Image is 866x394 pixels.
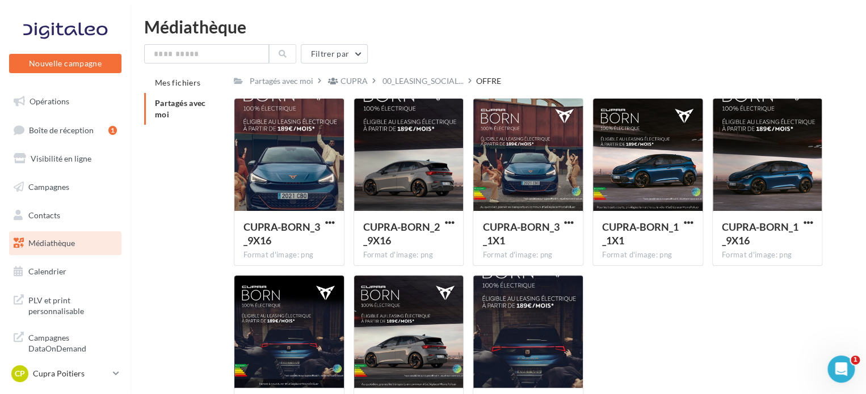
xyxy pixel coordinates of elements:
[9,363,121,384] a: CP Cupra Poitiers
[722,250,813,260] div: Format d'image: png
[31,154,91,163] span: Visibilité en ligne
[7,231,124,255] a: Médiathèque
[827,355,855,383] iframe: Intercom live chat
[7,325,124,359] a: Campagnes DataOnDemand
[382,75,464,87] span: 00_LEASING_SOCIAL...
[28,210,60,219] span: Contacts
[7,118,124,142] a: Boîte de réception1
[851,355,860,365] span: 1
[7,288,124,321] a: PLV et print personnalisable
[340,75,368,87] div: CUPRA
[28,330,117,354] span: Campagnes DataOnDemand
[108,126,117,135] div: 1
[7,90,124,113] a: Opérations
[250,75,313,87] div: Partagés avec moi
[144,18,852,35] div: Médiathèque
[363,250,455,260] div: Format d'image: png
[30,96,69,106] span: Opérations
[243,221,320,247] span: CUPRA-BORN_3_9X16
[155,78,200,87] span: Mes fichiers
[7,204,124,227] a: Contacts
[28,182,69,192] span: Campagnes
[28,266,66,276] span: Calendrier
[243,250,335,260] div: Format d'image: png
[301,44,368,63] button: Filtrer par
[363,221,440,247] span: CUPRA-BORN_2_9X16
[28,238,75,248] span: Médiathèque
[482,221,559,247] span: CUPRA-BORN_3_1X1
[482,250,574,260] div: Format d'image: png
[155,98,206,119] span: Partagés avec moi
[15,368,25,379] span: CP
[722,221,798,247] span: CUPRA-BORN_1_9X16
[7,175,124,199] a: Campagnes
[476,75,501,87] div: OFFRE
[7,260,124,283] a: Calendrier
[9,54,121,73] button: Nouvelle campagne
[33,368,108,379] p: Cupra Poitiers
[602,250,693,260] div: Format d'image: png
[28,293,117,317] span: PLV et print personnalisable
[7,147,124,171] a: Visibilité en ligne
[602,221,679,247] span: CUPRA-BORN_1_1X1
[29,125,94,134] span: Boîte de réception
